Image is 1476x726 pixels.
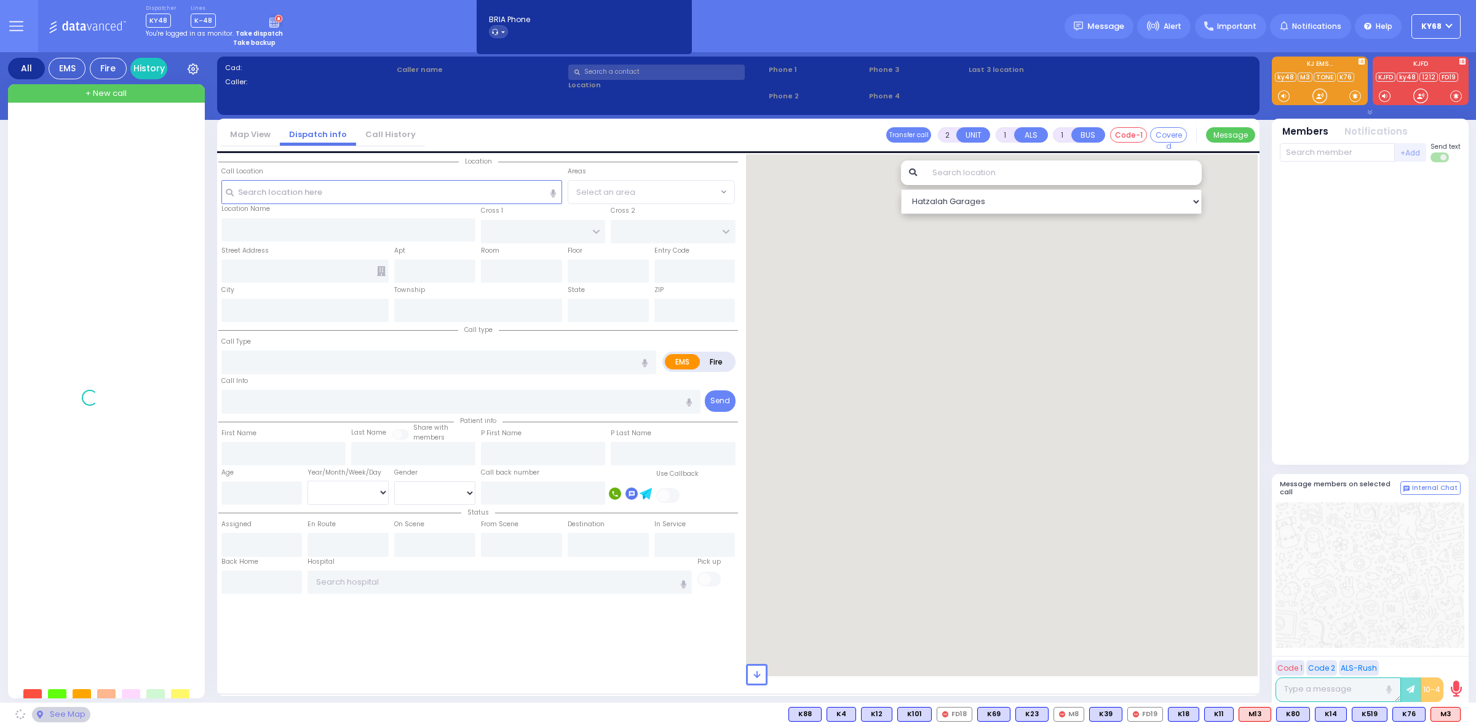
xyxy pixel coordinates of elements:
[568,285,585,295] label: State
[307,468,389,478] div: Year/Month/Week/Day
[827,707,856,722] div: K4
[886,127,931,143] button: Transfer call
[1439,73,1458,82] a: FD19
[1089,707,1122,722] div: K39
[1110,127,1147,143] button: Code-1
[481,246,499,256] label: Room
[1282,125,1328,139] button: Members
[146,14,171,28] span: KY48
[788,707,822,722] div: BLS
[977,707,1010,722] div: BLS
[307,519,336,529] label: En Route
[1089,707,1122,722] div: BLS
[665,354,700,369] label: EMS
[1400,481,1461,495] button: Internal Chat
[1015,707,1049,722] div: K23
[937,707,972,722] div: FD18
[394,468,418,478] label: Gender
[90,58,127,79] div: Fire
[1392,707,1426,722] div: K76
[1314,73,1336,82] a: TONE
[861,707,892,722] div: BLS
[1315,707,1347,722] div: K14
[1397,73,1418,82] a: ky48
[481,519,518,529] label: From Scene
[130,58,167,79] a: History
[236,29,283,38] strong: Take dispatch
[454,416,502,425] span: Patient info
[221,128,280,140] a: Map View
[1276,707,1310,722] div: K80
[1280,143,1395,162] input: Search member
[221,468,234,478] label: Age
[611,206,635,216] label: Cross 2
[1352,707,1387,722] div: BLS
[1204,707,1234,722] div: BLS
[221,428,256,438] label: First Name
[413,433,445,442] span: members
[397,65,565,75] label: Caller name
[1150,127,1187,143] button: Covered
[1392,707,1426,722] div: BLS
[221,557,258,567] label: Back Home
[1344,125,1408,139] button: Notifications
[1133,711,1139,717] img: red-radio-icon.svg
[146,5,177,12] label: Dispatcher
[769,65,865,75] span: Phone 1
[769,91,865,101] span: Phone 2
[280,128,356,140] a: Dispatch info
[1373,61,1469,69] label: KJFD
[1275,73,1296,82] a: ky48
[481,428,522,438] label: P First Name
[221,167,263,176] label: Call Location
[1337,73,1354,82] a: K76
[654,519,686,529] label: In Service
[146,29,234,38] span: You're logged in as monitor.
[654,285,664,295] label: ZIP
[1292,21,1341,32] span: Notifications
[394,246,405,256] label: Apt
[191,5,216,12] label: Lines
[221,337,251,347] label: Call Type
[32,707,90,722] div: See map
[1276,707,1310,722] div: BLS
[1376,21,1392,32] span: Help
[1352,707,1387,722] div: K519
[1206,127,1255,143] button: Message
[1053,707,1084,722] div: M8
[1168,707,1199,722] div: K18
[1276,660,1304,676] button: Code 1
[897,707,932,722] div: BLS
[697,557,721,567] label: Pick up
[705,390,736,412] button: Send
[1217,21,1256,32] span: Important
[221,376,248,386] label: Call Info
[568,167,586,176] label: Areas
[1074,22,1083,31] img: message.svg
[969,65,1109,75] label: Last 3 location
[8,58,45,79] div: All
[861,707,892,722] div: K12
[458,325,499,334] span: Call type
[461,508,495,517] span: Status
[568,80,764,90] label: Location
[1168,707,1199,722] div: BLS
[225,63,393,73] label: Cad:
[1014,127,1048,143] button: ALS
[351,428,386,438] label: Last Name
[1298,73,1312,82] a: M3
[225,77,393,87] label: Caller:
[1411,14,1461,39] button: ky68
[1306,660,1337,676] button: Code 2
[49,58,85,79] div: EMS
[977,707,1010,722] div: K69
[576,186,635,199] span: Select an area
[1071,127,1105,143] button: BUS
[869,91,965,101] span: Phone 4
[1127,707,1163,722] div: FD19
[568,65,745,80] input: Search a contact
[699,354,734,369] label: Fire
[1164,21,1181,32] span: Alert
[1419,73,1438,82] a: 1212
[1430,707,1461,722] div: M3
